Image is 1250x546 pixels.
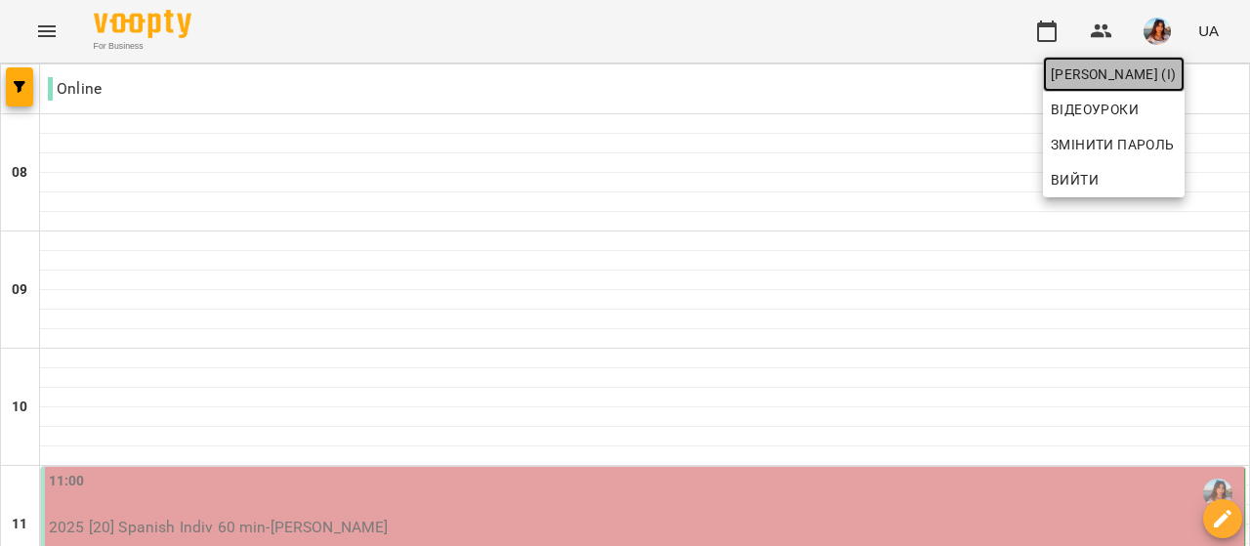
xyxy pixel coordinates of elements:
[1051,133,1177,156] span: Змінити пароль
[1051,98,1139,121] span: Відеоуроки
[1043,127,1185,162] a: Змінити пароль
[1043,162,1185,197] button: Вийти
[1051,63,1177,86] span: [PERSON_NAME] (і)
[1051,168,1099,191] span: Вийти
[1043,92,1146,127] a: Відеоуроки
[1043,57,1185,92] a: [PERSON_NAME] (і)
